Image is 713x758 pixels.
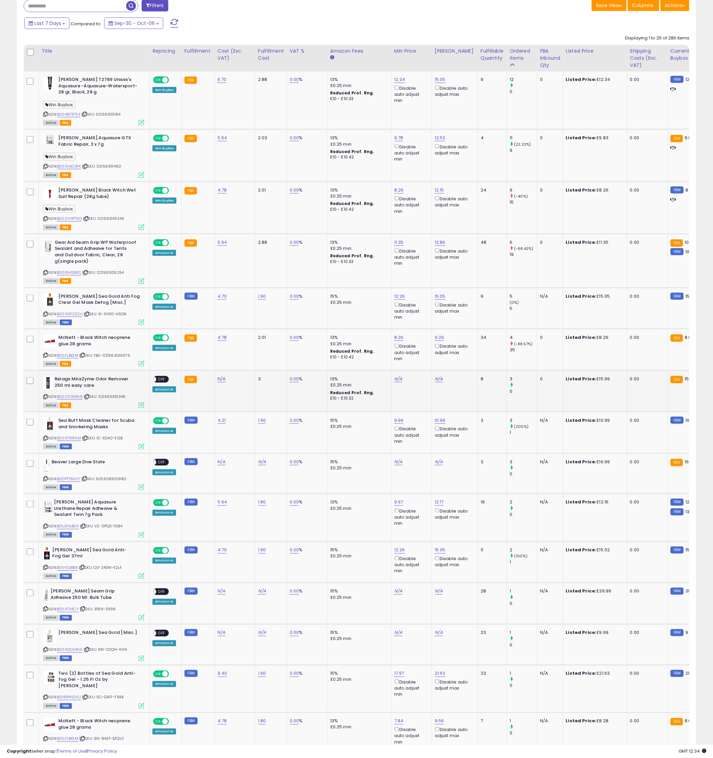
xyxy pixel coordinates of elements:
span: All listings currently available for purchase on Amazon [43,120,59,126]
a: 7.84 [394,718,404,725]
span: ON [154,136,162,141]
div: % [290,334,322,341]
img: 41R2h1MCrbL._SL40_.jpg [43,417,57,431]
div: £10 - £10.42 [330,354,386,360]
a: 12.26 [394,293,405,300]
a: Terms of Use [58,748,86,754]
a: B000T31P0M [57,435,81,441]
span: | SKU: XI-3V90-H5GN [84,311,126,317]
div: 8 [481,376,502,382]
div: Disable auto adjust min [394,343,427,362]
div: £10 - £10.33 [330,259,386,265]
span: ON [154,335,162,341]
small: FBA [184,187,197,195]
a: 12.52 [435,135,446,141]
small: FBM [184,293,198,300]
div: £0.25 min [330,245,386,252]
small: (-40%) [514,194,528,199]
span: FBM [60,320,72,325]
span: OFF [168,240,179,245]
b: McNett - Black Witch neoprene glue 28 grams [58,334,140,349]
div: % [290,187,322,193]
span: 10.99 [685,239,695,245]
a: 8.26 [394,187,404,194]
span: All listings currently available for purchase on Amazon [43,361,59,367]
a: 9.40 [218,670,227,677]
b: Listed Price: [566,76,597,83]
a: 12.26 [394,547,405,554]
div: 5 [510,305,537,312]
small: FBM [671,76,684,83]
div: £12.34 [566,77,622,83]
b: [PERSON_NAME] T2769 Unisex's Aquasure -Aquasure-Watersport-28 gr, Black, 28 g [58,77,140,97]
span: All listings currently available for purchase on Amazon [43,172,59,178]
div: Disable auto adjust min [394,195,427,214]
a: 0.00 [290,547,299,554]
div: 0 [540,187,558,193]
a: B003OC54G6 [57,647,83,653]
b: [PERSON_NAME] Aquasure GTX Fabric Repair, 2 x 7g [58,135,140,149]
b: Gear Aid Seam Grip WP Waterproof Sealant and Adhesive for Tents and Outdoor Fabric, Clear, 28 g(s... [55,239,137,266]
div: Disable auto adjust max [435,301,473,314]
a: 17.97 [394,670,404,677]
span: Columns [632,2,653,9]
div: Min Price [394,48,429,55]
div: 0 [510,89,537,95]
span: Compared to: [70,21,102,27]
a: 9.29 [435,334,444,341]
div: 2.88 [258,77,282,83]
span: OFF [168,294,179,299]
a: B0016HS8XC [57,270,81,275]
div: 0 [540,77,558,83]
span: FBA [60,278,71,284]
div: 2.01 [258,187,282,193]
span: FBA [60,172,71,178]
div: Cost (Exc. VAT) [218,48,252,62]
a: 5.94 [218,239,227,246]
div: Amazon AI [152,304,176,310]
a: 0.00 [290,187,299,194]
div: 13% [330,334,386,341]
div: Fulfillment Cost [258,48,284,62]
div: Disable auto adjust max [435,247,473,260]
div: 0 [540,239,558,245]
div: Disable auto adjust max [435,143,473,156]
span: 9.83 [685,135,694,141]
img: 319VBg6KJnL._SL40_.jpg [43,547,51,561]
button: Sep-30 - Oct-06 [104,18,163,29]
div: % [290,293,322,299]
a: 0.00 [290,334,299,341]
div: ASIN: [43,187,144,229]
div: £11.35 [566,239,622,245]
div: 15% [330,293,386,299]
span: | SKU: 021563101164 [81,112,120,117]
span: OFF [168,77,179,83]
span: ON [154,240,162,245]
div: 4 [510,334,537,341]
div: 24 [481,187,502,193]
a: N/A [394,376,402,382]
div: £15.05 [566,293,622,299]
div: £0.25 min [330,299,386,305]
a: B01JZHLBGA [57,524,79,529]
div: 12 [510,77,537,83]
div: FBA inbound Qty [540,48,560,69]
a: B01LFLBKEM [57,736,78,742]
small: (-68.42%) [514,246,533,251]
a: 0.00 [290,417,299,424]
div: ASIN: [43,334,144,366]
div: Disable auto adjust min [394,84,427,104]
span: 8.25 [685,187,695,193]
div: Disable auto adjust max [435,195,473,208]
div: 2.03 [258,135,282,141]
span: Sep-30 - Oct-06 [114,20,155,27]
span: OFF [168,335,179,341]
a: 12.86 [435,239,446,246]
a: 0.00 [290,499,299,506]
div: Listed Price [566,48,624,55]
a: 21.63 [435,670,446,677]
b: Reduced Prof. Rng. [330,348,374,354]
img: 31N4+vLjHKL._SL40_.jpg [43,187,57,201]
img: 41J0eo2mhGL._SL40_.jpg [43,671,57,684]
div: 9 [481,293,502,299]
